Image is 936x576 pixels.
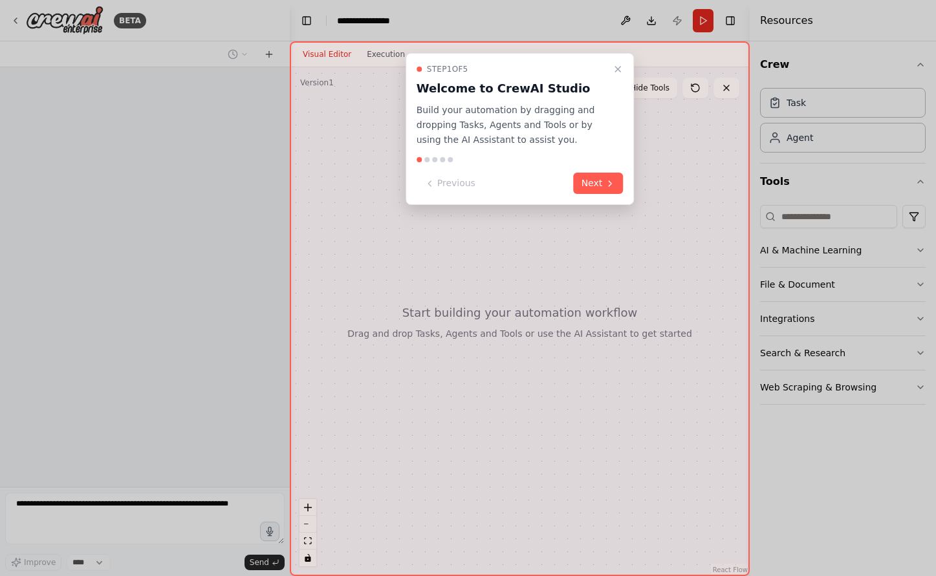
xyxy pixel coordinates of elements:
[574,173,624,194] button: Next
[610,61,626,77] button: Close walkthrough
[417,103,608,147] p: Build your automation by dragging and dropping Tasks, Agents and Tools or by using the AI Assista...
[417,80,608,98] h3: Welcome to CrewAI Studio
[417,173,483,194] button: Previous
[298,12,316,30] button: Hide left sidebar
[427,64,468,74] span: Step 1 of 5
